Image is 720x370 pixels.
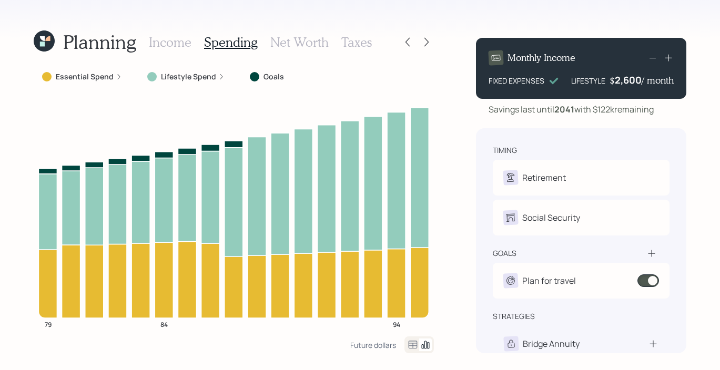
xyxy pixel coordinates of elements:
div: Savings last until with $122k remaining [489,103,654,116]
h3: Spending [204,35,258,50]
div: strategies [493,311,535,322]
h4: $ [610,75,615,86]
h3: Net Worth [270,35,329,50]
div: 2,600 [615,74,642,86]
div: LIFESTYLE [571,75,605,86]
div: Bridge Annuity [523,337,580,350]
label: Lifestyle Spend [161,71,216,82]
div: FIXED EXPENSES [489,75,544,86]
h1: Planning [63,30,136,53]
tspan: 79 [45,320,52,328]
div: Future dollars [350,340,396,350]
label: Goals [263,71,284,82]
b: 2041 [554,104,574,115]
div: Plan for travel [522,274,576,287]
h4: / month [642,75,674,86]
h4: Monthly Income [508,52,575,64]
div: goals [493,248,516,259]
div: timing [493,145,517,156]
h3: Taxes [341,35,372,50]
label: Essential Spend [56,71,114,82]
div: Social Security [522,211,580,224]
tspan: 84 [160,320,168,328]
div: Retirement [522,171,566,184]
h3: Income [149,35,191,50]
tspan: 94 [393,320,400,328]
